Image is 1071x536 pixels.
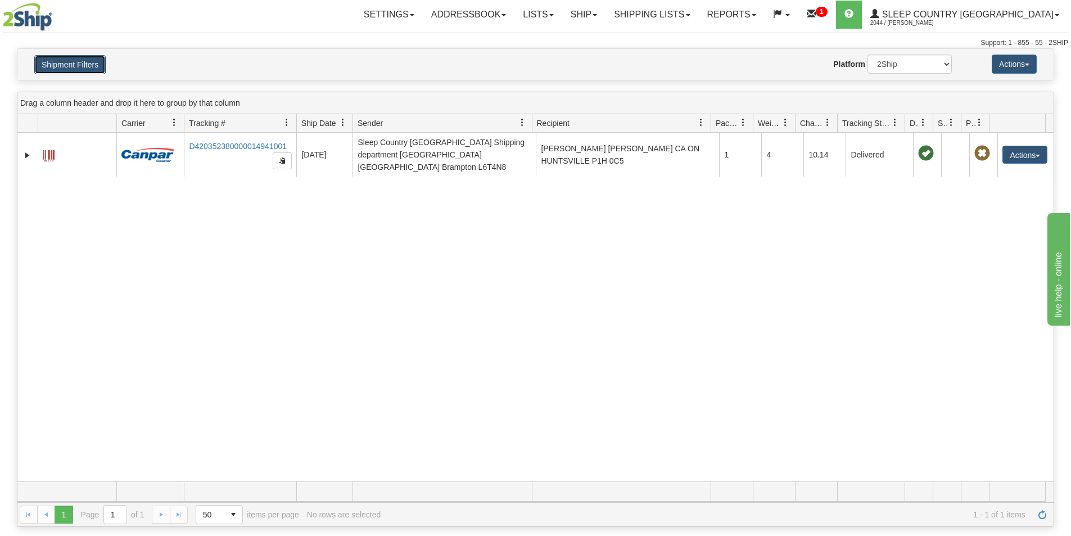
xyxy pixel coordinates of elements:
span: Sender [358,118,383,129]
img: logo2044.jpg [3,3,52,31]
td: 1 [719,133,761,177]
div: Support: 1 - 855 - 55 - 2SHIP [3,38,1068,48]
span: Page sizes drop down [196,505,243,524]
span: Recipient [537,118,570,129]
a: Shipping lists [605,1,698,29]
span: Carrier [121,118,146,129]
div: grid grouping header [17,92,1054,114]
a: Sender filter column settings [513,113,532,132]
div: No rows are selected [307,510,381,519]
a: Packages filter column settings [734,113,753,132]
a: Tracking Status filter column settings [885,113,905,132]
a: Addressbook [423,1,515,29]
span: items per page [196,505,299,524]
td: 4 [761,133,803,177]
button: Copy to clipboard [273,152,292,169]
span: Page of 1 [81,505,144,524]
div: live help - online [8,7,104,20]
span: Tracking # [189,118,225,129]
a: Tracking # filter column settings [277,113,296,132]
span: On time [918,146,934,161]
a: Pickup Status filter column settings [970,113,989,132]
a: 1 [798,1,836,29]
span: Charge [800,118,824,129]
a: Ship [562,1,605,29]
span: 50 [203,509,218,520]
a: Charge filter column settings [818,113,837,132]
td: Sleep Country [GEOGRAPHIC_DATA] Shipping department [GEOGRAPHIC_DATA] [GEOGRAPHIC_DATA] Brampton ... [353,133,536,177]
span: Sleep Country [GEOGRAPHIC_DATA] [879,10,1054,19]
span: 1 - 1 of 1 items [388,510,1025,519]
a: D420352380000014941001 [189,142,287,151]
a: Shipment Issues filter column settings [942,113,961,132]
a: Delivery Status filter column settings [914,113,933,132]
span: Ship Date [301,118,336,129]
a: Refresh [1033,506,1051,524]
sup: 1 [816,7,828,17]
a: Recipient filter column settings [692,113,711,132]
iframe: chat widget [1045,210,1070,325]
a: Settings [355,1,423,29]
a: Lists [514,1,562,29]
span: Tracking Status [842,118,891,129]
span: 2044 / [PERSON_NAME] [870,17,955,29]
span: Shipment Issues [938,118,947,129]
input: Page 1 [104,506,126,524]
span: Page 1 [55,506,73,524]
span: Pickup Not Assigned [974,146,990,161]
span: select [224,506,242,524]
a: Weight filter column settings [776,113,795,132]
a: Expand [22,150,33,161]
img: 14 - Canpar [121,148,174,162]
td: Delivered [846,133,913,177]
label: Platform [833,58,865,70]
span: Pickup Status [966,118,975,129]
td: [PERSON_NAME] [PERSON_NAME] CA ON HUNTSVILLE P1H 0C5 [536,133,719,177]
button: Actions [1002,146,1047,164]
button: Actions [992,55,1037,74]
td: 10.14 [803,133,846,177]
a: Ship Date filter column settings [333,113,353,132]
span: Packages [716,118,739,129]
a: Reports [699,1,765,29]
span: Weight [758,118,781,129]
a: Label [43,145,55,163]
span: Delivery Status [910,118,919,129]
a: Sleep Country [GEOGRAPHIC_DATA] 2044 / [PERSON_NAME] [862,1,1068,29]
button: Shipment Filters [34,55,106,74]
td: [DATE] [296,133,353,177]
a: Carrier filter column settings [165,113,184,132]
